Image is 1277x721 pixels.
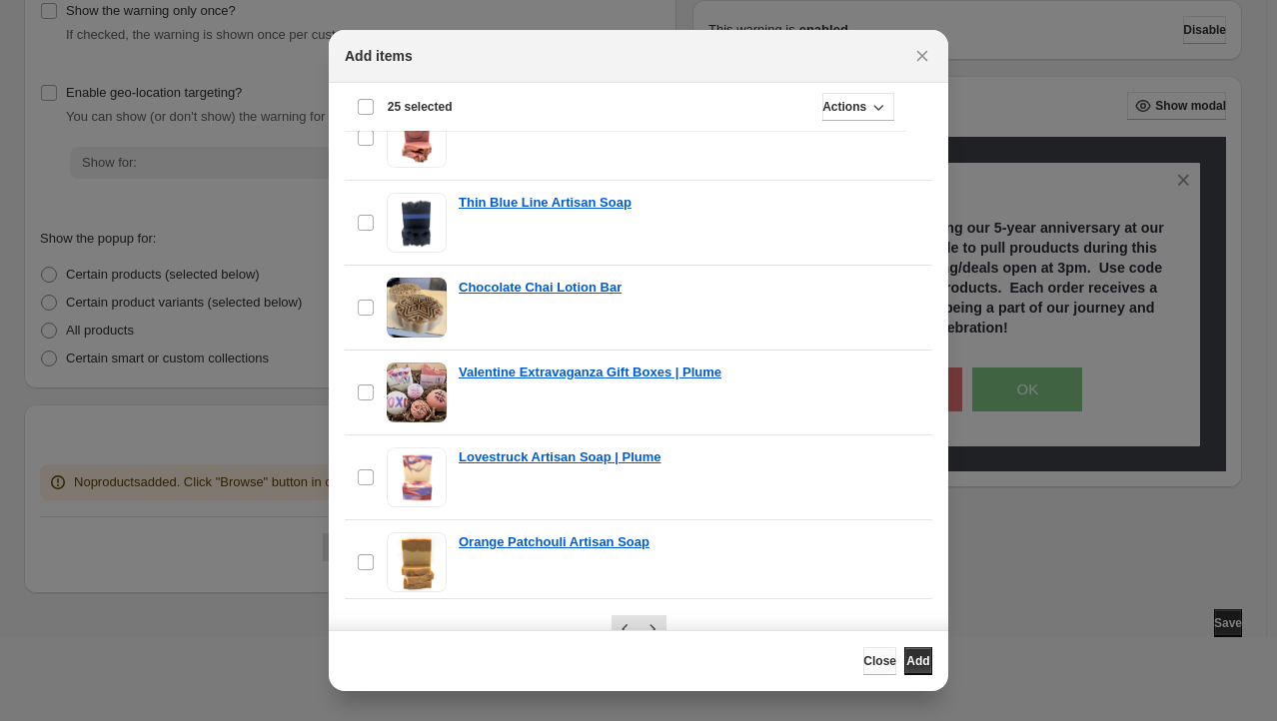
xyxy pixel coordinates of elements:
span: Actions [822,99,866,115]
button: Previous [612,615,639,643]
nav: Pagination [612,615,666,643]
img: Valentine Extravaganza Gift Boxes | Plume [387,362,447,422]
a: Thin Blue Line Artisan Soap [459,193,632,213]
button: Close [908,42,936,70]
button: Add [904,647,932,675]
span: 25 selected [388,99,453,115]
a: Chocolate Chai Lotion Bar [459,278,622,298]
a: Lovestruck Artisan Soap | Plume [459,447,661,467]
button: Next [638,615,666,643]
span: Close [863,653,896,669]
img: Chocolate Chai Lotion Bar [387,278,447,338]
a: Valentine Extravaganza Gift Boxes | Plume [459,362,721,382]
span: Add [906,653,929,669]
img: Lovestruck Artisan Soap | Plume [387,447,447,507]
img: Orange Patchouli Artisan Soap [387,533,447,590]
img: Thin Blue Line Artisan Soap [387,193,447,253]
button: Close [863,647,896,675]
button: Actions [822,93,894,121]
a: Orange Patchouli Artisan Soap [459,532,649,552]
h2: Add items [345,46,413,66]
